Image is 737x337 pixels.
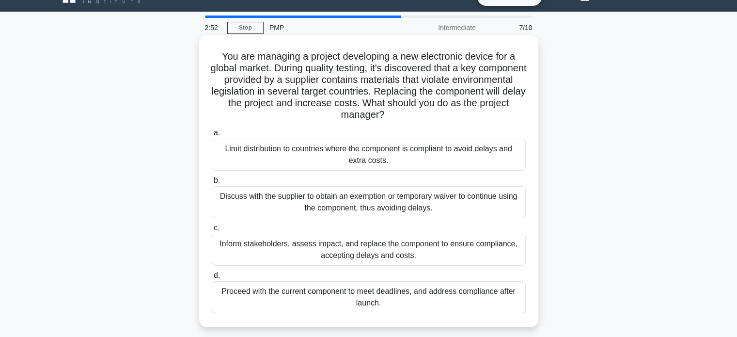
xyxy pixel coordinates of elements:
span: a. [214,128,220,137]
div: 7/10 [482,18,538,37]
div: Intermediate [397,18,482,37]
a: Stop [227,22,264,34]
h5: You are managing a project developing a new electronic device for a global market. During quality... [211,50,527,121]
div: Proceed with the current component to meet deadlines, and address compliance after launch. [212,281,526,313]
span: d. [214,271,220,279]
div: Limit distribution to countries where the component is compliant to avoid delays and extra costs. [212,139,526,171]
div: 2:52 [199,18,227,37]
span: c. [214,224,220,232]
div: Discuss with the supplier to obtain an exemption or temporary waiver to continue using the compon... [212,186,526,218]
div: Inform stakeholders, assess impact, and replace the component to ensure compliance, accepting del... [212,234,526,266]
div: PMP [264,18,397,37]
span: b. [214,176,220,184]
